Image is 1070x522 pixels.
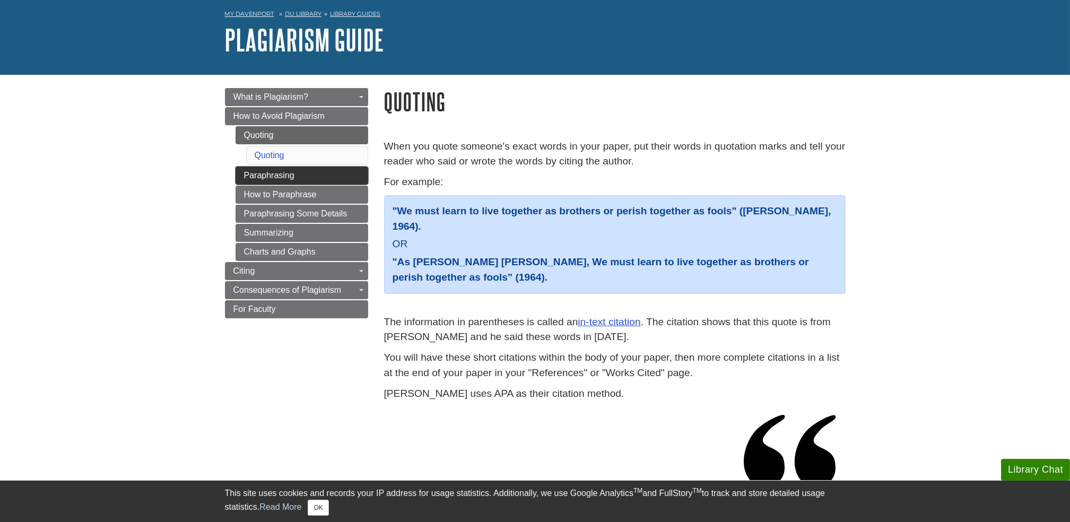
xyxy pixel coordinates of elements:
p: You will have these short citations within the body of your paper, then more complete citations i... [384,350,846,381]
p: When you quote someone's exact words in your paper, put their words in quotation marks and tell y... [384,139,846,170]
span: Consequences of Plagiarism [233,285,342,294]
a: Citing [225,262,368,280]
sup: TM [633,487,642,494]
sup: TM [693,487,702,494]
a: What is Plagiarism? [225,88,368,106]
a: Quoting [236,126,368,144]
a: How to Avoid Plagiarism [225,107,368,125]
a: Quoting [255,151,284,160]
div: Guide Page Menu [225,88,368,318]
a: in-text citation [578,316,640,327]
span: What is Plagiarism? [233,92,308,101]
a: Library Guides [330,10,380,18]
a: Summarizing [236,224,368,242]
div: This site uses cookies and records your IP address for usage statistics. Additionally, we use Goo... [225,487,846,516]
p: [PERSON_NAME] uses APA as their citation method. [384,386,846,402]
a: Read More [259,502,301,511]
h1: Quoting [384,88,846,115]
a: For Faculty [225,300,368,318]
p: OR [393,237,837,252]
a: Charts and Graphs [236,243,368,261]
span: How to Avoid Plagiarism [233,111,325,120]
a: My Davenport [225,10,274,19]
span: Citing [233,266,255,275]
a: Paraphrasing Some Details [236,205,368,223]
p: For example: [384,175,846,190]
nav: breadcrumb [225,7,846,24]
a: Consequences of Plagiarism [225,281,368,299]
button: Close [308,500,328,516]
span: For Faculty [233,304,276,314]
strong: "We must learn to live together as brothers or perish together as fools" ([PERSON_NAME], 1964). [393,205,831,232]
p: The information in parentheses is called an . The citation shows that this quote is from [PERSON_... [384,299,846,345]
button: Library Chat [1001,459,1070,481]
a: How to Paraphrase [236,186,368,204]
strong: "As [PERSON_NAME] [PERSON_NAME], We must learn to live together as brothers or perish together as... [393,256,809,283]
a: DU Library [285,10,321,18]
a: Plagiarism Guide [225,23,385,56]
a: Paraphrasing [236,167,368,185]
